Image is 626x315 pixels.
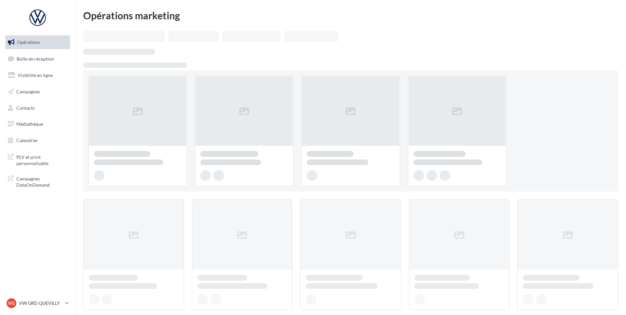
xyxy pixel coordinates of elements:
[16,121,43,127] span: Médiathèque
[4,68,71,82] a: Visibilité en ligne
[4,85,71,99] a: Campagnes
[4,101,71,115] a: Contacts
[8,300,15,306] span: VG
[16,153,67,167] span: PLV et print personnalisable
[83,10,618,20] div: Opérations marketing
[18,72,53,78] span: Visibilité en ligne
[16,138,38,143] span: Calendrier
[16,89,40,94] span: Campagnes
[4,52,71,66] a: Boîte de réception
[17,56,54,61] span: Boîte de réception
[19,300,63,306] p: VW GRD QUEVILLY
[16,174,67,188] span: Campagnes DataOnDemand
[16,105,35,110] span: Contacts
[4,172,71,191] a: Campagnes DataOnDemand
[4,134,71,147] a: Calendrier
[4,35,71,49] a: Opérations
[5,297,70,309] a: VG VW GRD QUEVILLY
[4,117,71,131] a: Médiathèque
[17,39,40,45] span: Opérations
[4,150,71,169] a: PLV et print personnalisable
